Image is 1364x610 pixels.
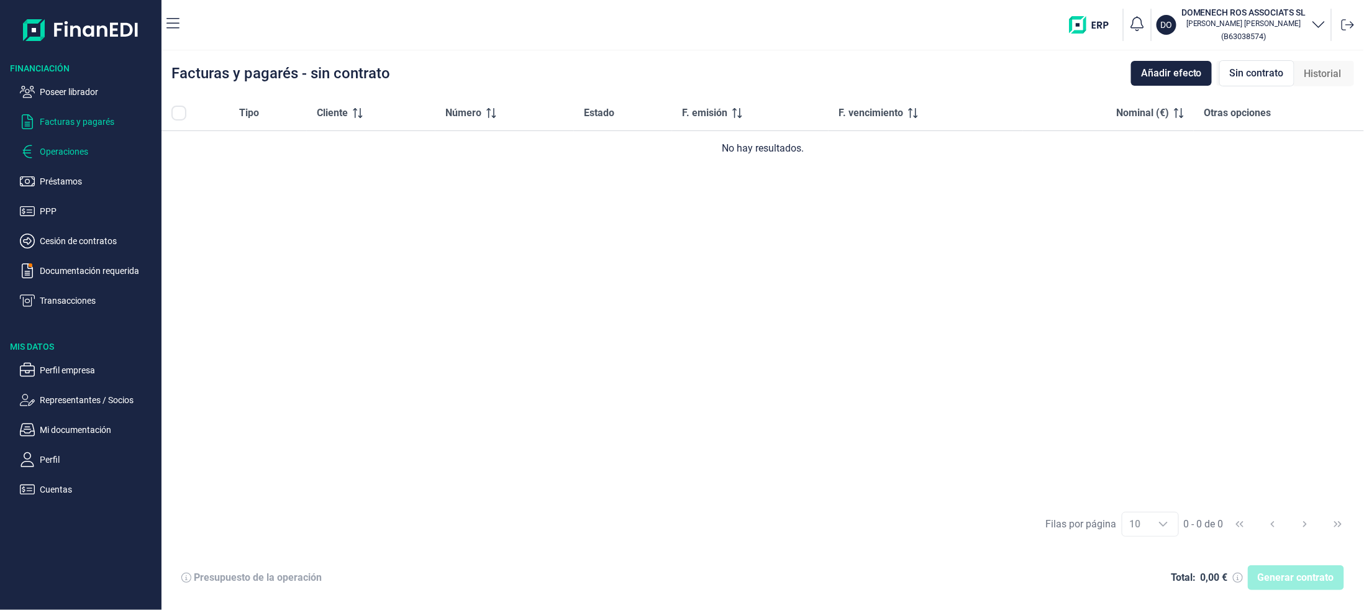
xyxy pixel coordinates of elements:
p: Mi documentación [40,422,157,437]
p: Poseer librador [40,84,157,99]
small: Copiar cif [1222,32,1266,41]
span: Añadir efecto [1141,66,1202,81]
button: Cesión de contratos [20,234,157,248]
button: Perfil empresa [20,363,157,378]
button: Last Page [1323,509,1353,539]
span: Otras opciones [1204,106,1271,121]
button: Mi documentación [20,422,157,437]
p: Facturas y pagarés [40,114,157,129]
p: Transacciones [40,293,157,308]
button: Perfil [20,452,157,467]
div: Choose [1148,512,1178,536]
div: Presupuesto de la operación [194,571,322,584]
span: F. emisión [682,106,727,121]
div: Sin contrato [1219,60,1294,86]
div: Filas por página [1046,517,1117,532]
div: Total: [1171,571,1196,584]
p: Perfil empresa [40,363,157,378]
button: DODOMENECH ROS ASSOCIATS SL[PERSON_NAME] [PERSON_NAME](B63038574) [1157,6,1326,43]
button: Transacciones [20,293,157,308]
button: Next Page [1290,509,1320,539]
p: [PERSON_NAME] [PERSON_NAME] [1181,19,1306,29]
span: Sin contrato [1230,66,1284,81]
button: Previous Page [1258,509,1288,539]
button: PPP [20,204,157,219]
span: Cliente [317,106,348,121]
span: Nominal (€) [1116,106,1169,121]
button: Poseer librador [20,84,157,99]
p: Préstamos [40,174,157,189]
div: Facturas y pagarés - sin contrato [171,66,390,81]
button: Cuentas [20,482,157,497]
img: erp [1069,16,1118,34]
div: No hay resultados. [171,141,1354,156]
span: 0 - 0 de 0 [1184,519,1224,529]
p: Perfil [40,452,157,467]
p: Operaciones [40,144,157,159]
button: Añadir efecto [1131,61,1212,86]
p: DO [1161,19,1173,31]
div: 0,00 € [1201,571,1228,584]
button: First Page [1225,509,1255,539]
div: All items unselected [171,106,186,121]
button: Documentación requerida [20,263,157,278]
p: Representantes / Socios [40,393,157,407]
p: Cesión de contratos [40,234,157,248]
span: Tipo [239,106,259,121]
div: Historial [1294,61,1352,86]
p: Documentación requerida [40,263,157,278]
span: Número [445,106,481,121]
span: Estado [584,106,614,121]
button: Representantes / Socios [20,393,157,407]
img: Logo de aplicación [23,10,139,50]
button: Préstamos [20,174,157,189]
button: Facturas y pagarés [20,114,157,129]
p: PPP [40,204,157,219]
span: Historial [1304,66,1342,81]
h3: DOMENECH ROS ASSOCIATS SL [1181,6,1306,19]
button: Operaciones [20,144,157,159]
p: Cuentas [40,482,157,497]
span: F. vencimiento [839,106,903,121]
